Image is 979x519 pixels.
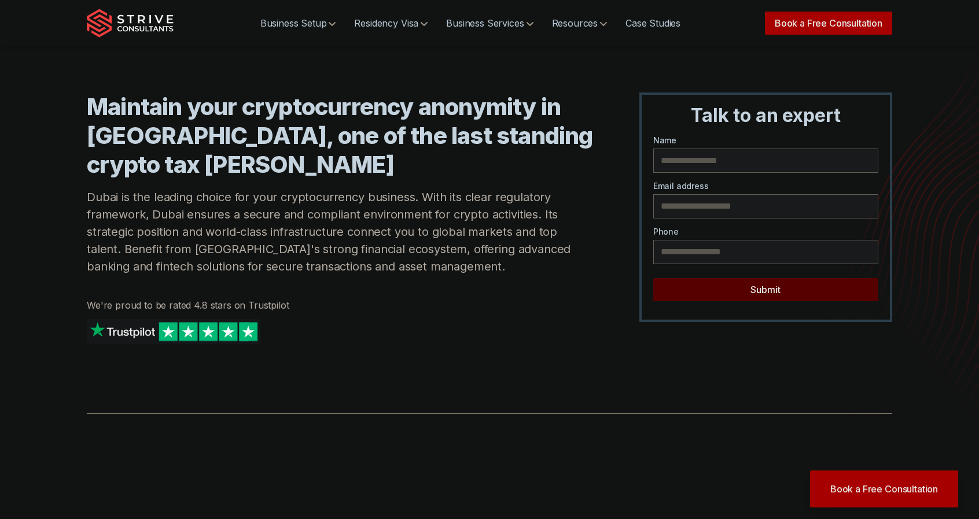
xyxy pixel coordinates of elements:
a: Residency Visa [345,12,437,35]
label: Name [653,134,878,146]
p: Dubai is the leading choice for your cryptocurrency business. With its clear regulatory framework... [87,188,593,275]
img: Strive on Trustpilot [87,319,260,344]
a: Book a Free Consultation [810,470,958,507]
a: Book a Free Consultation [765,12,892,35]
a: Case Studies [616,12,690,35]
a: Resources [543,12,617,35]
h3: Talk to an expert [646,104,885,127]
a: Business Services [437,12,542,35]
a: Business Setup [251,12,345,35]
p: We're proud to be rated 4.8 stars on Trustpilot [87,298,593,312]
button: Submit [653,278,878,301]
img: Strive Consultants [87,9,174,38]
h1: Maintain your cryptocurrency anonymity in [GEOGRAPHIC_DATA], one of the last standing crypto tax ... [87,92,593,179]
label: Email address [653,180,878,192]
label: Phone [653,225,878,238]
